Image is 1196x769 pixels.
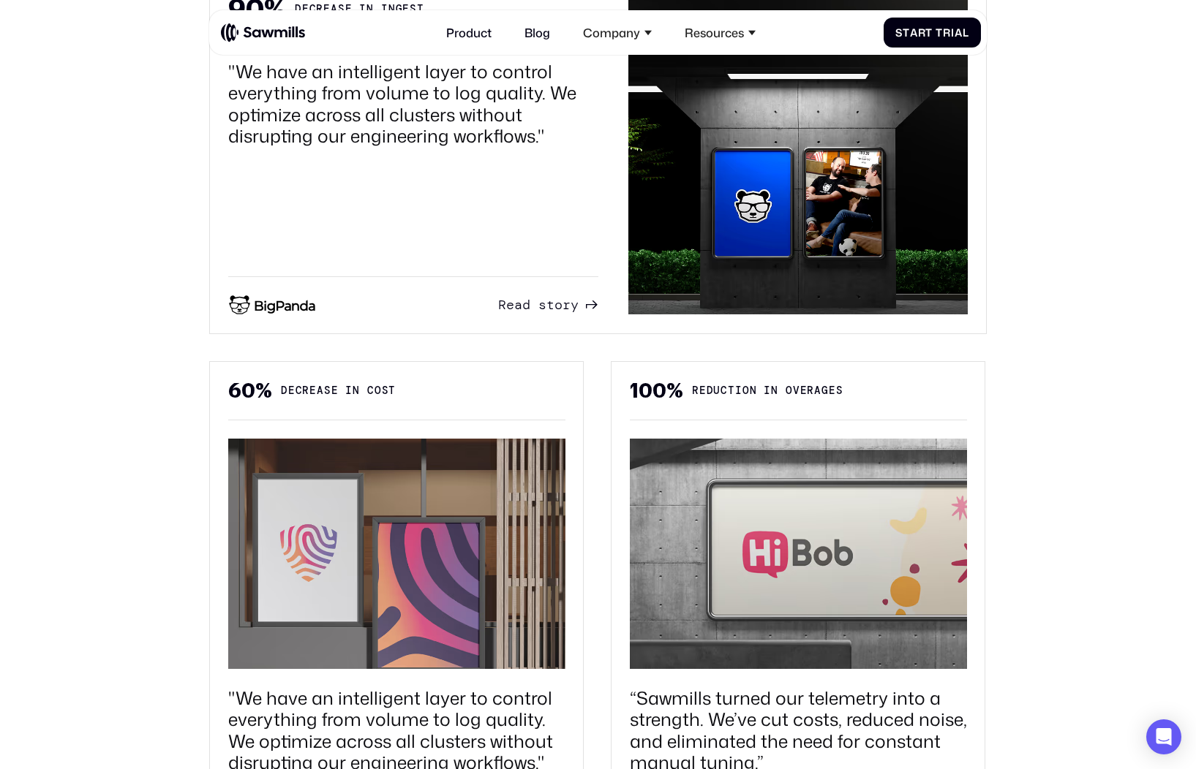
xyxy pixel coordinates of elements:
[951,26,955,39] span: i
[228,61,598,147] div: "We have an intelligent layer to control everything from volume to log quality. We optimize acros...
[281,383,396,398] div: DECREASE IN COST
[546,297,554,313] span: t
[574,16,661,48] div: Company
[228,379,272,402] div: 60%
[630,379,683,402] div: 100%
[583,26,640,40] div: Company
[228,295,315,315] img: bigpanda logo
[630,439,967,670] img: hibob poster
[685,26,744,40] div: Resources
[437,16,501,48] a: Product
[895,26,903,39] span: S
[936,26,943,39] span: T
[918,26,926,39] span: r
[295,1,424,16] div: DECREASE IN INGEST
[910,26,918,39] span: a
[514,297,522,313] span: a
[955,26,963,39] span: a
[522,297,530,313] span: d
[538,297,546,313] span: s
[943,26,951,39] span: r
[925,26,933,39] span: t
[903,26,910,39] span: t
[692,383,843,398] div: REDUCTION IN OVERAGES
[963,26,969,39] span: l
[498,297,506,313] span: R
[563,297,571,313] span: r
[506,297,514,313] span: e
[571,297,579,313] span: y
[1146,719,1181,754] div: Open Intercom Messenger
[228,439,565,670] img: Via POSTER
[676,16,764,48] div: Resources
[516,16,560,48] a: Blog
[554,297,563,313] span: o
[884,18,981,48] a: StartTrial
